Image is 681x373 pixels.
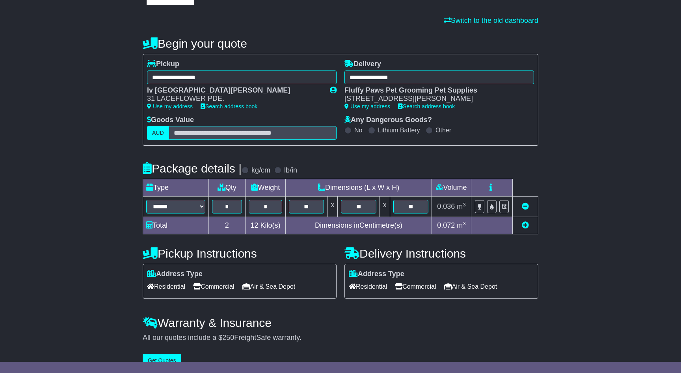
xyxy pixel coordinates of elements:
[349,270,404,278] label: Address Type
[344,95,526,103] div: [STREET_ADDRESS][PERSON_NAME]
[344,103,390,109] a: Use my address
[147,60,179,69] label: Pickup
[209,179,246,197] td: Qty
[251,166,270,175] label: kg/cm
[457,202,466,210] span: m
[143,316,538,329] h4: Warranty & Insurance
[444,280,497,293] span: Air & Sea Depot
[457,221,466,229] span: m
[378,126,420,134] label: Lithium Battery
[284,166,297,175] label: lb/in
[380,197,390,217] td: x
[354,126,362,134] label: No
[143,37,538,50] h4: Begin your quote
[432,179,471,197] td: Volume
[143,179,209,197] td: Type
[344,60,381,69] label: Delivery
[242,280,296,293] span: Air & Sea Depot
[395,280,436,293] span: Commercial
[143,162,242,175] h4: Package details |
[437,202,455,210] span: 0.036
[349,280,387,293] span: Residential
[327,197,338,217] td: x
[463,221,466,226] sup: 3
[193,280,234,293] span: Commercial
[398,103,455,109] a: Search address book
[147,126,169,140] label: AUD
[143,247,337,260] h4: Pickup Instructions
[435,126,451,134] label: Other
[522,202,529,210] a: Remove this item
[147,86,322,95] div: Iv [GEOGRAPHIC_DATA][PERSON_NAME]
[245,217,286,234] td: Kilo(s)
[147,270,203,278] label: Address Type
[147,116,194,124] label: Goods Value
[222,334,234,341] span: 250
[143,334,538,342] div: All our quotes include a $ FreightSafe warranty.
[437,221,455,229] span: 0.072
[143,217,209,234] td: Total
[143,354,181,367] button: Get Quotes
[201,103,257,109] a: Search address book
[286,179,432,197] td: Dimensions (L x W x H)
[147,280,185,293] span: Residential
[286,217,432,234] td: Dimensions in Centimetre(s)
[344,86,526,95] div: Fluffy Paws Pet Grooming Pet Supplies
[522,221,529,229] a: Add new item
[344,247,538,260] h4: Delivery Instructions
[147,95,322,103] div: 31 LACEFLOWER PDE.
[245,179,286,197] td: Weight
[444,17,538,24] a: Switch to the old dashboard
[209,217,246,234] td: 2
[344,116,432,124] label: Any Dangerous Goods?
[463,202,466,208] sup: 3
[250,221,258,229] span: 12
[147,103,193,109] a: Use my address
